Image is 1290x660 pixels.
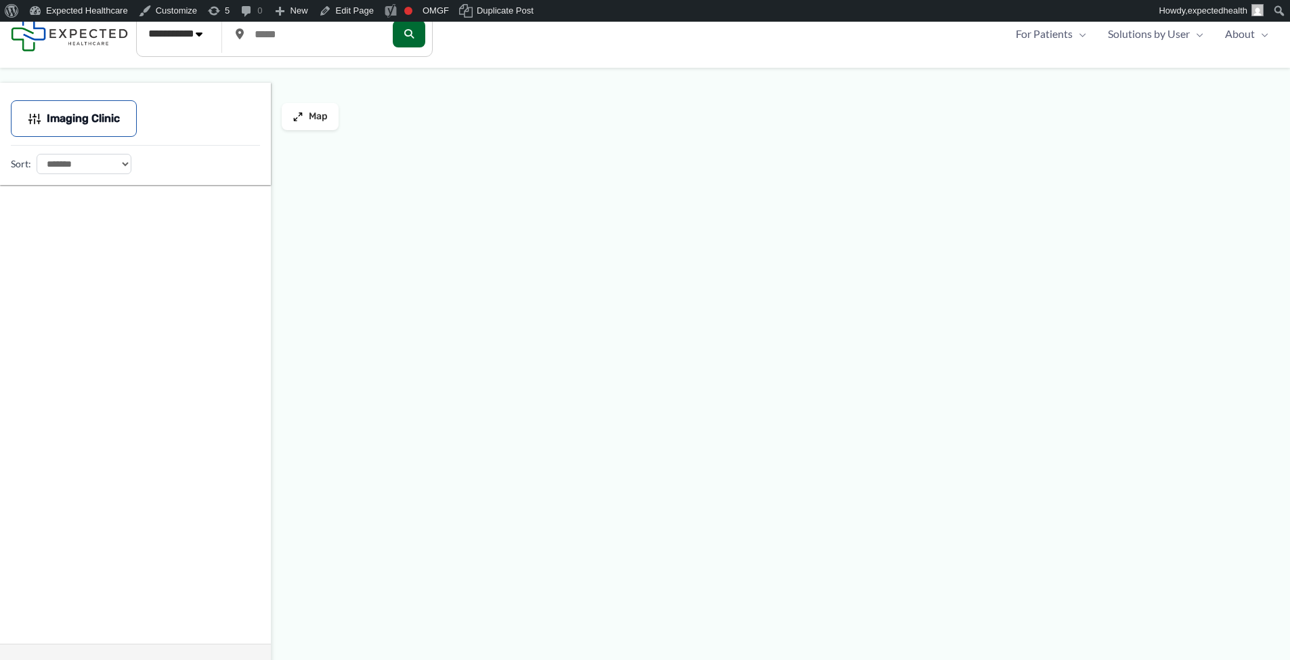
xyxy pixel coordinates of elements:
span: Menu Toggle [1190,24,1203,44]
span: expectedhealth [1188,5,1247,16]
span: Map [309,111,328,123]
div: Focus keyphrase not set [404,7,412,15]
a: AboutMenu Toggle [1214,24,1279,44]
span: Menu Toggle [1073,24,1086,44]
span: For Patients [1016,24,1073,44]
img: Expected Healthcare Logo - side, dark font, small [11,16,128,51]
span: Menu Toggle [1255,24,1268,44]
span: About [1225,24,1255,44]
img: Maximize [293,111,303,122]
label: Sort: [11,155,31,173]
button: Imaging Clinic [11,100,137,137]
span: Solutions by User [1108,24,1190,44]
span: Imaging Clinic [47,114,120,123]
a: For PatientsMenu Toggle [1005,24,1097,44]
button: Map [282,103,339,130]
img: Filter [28,112,41,125]
a: Solutions by UserMenu Toggle [1097,24,1214,44]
